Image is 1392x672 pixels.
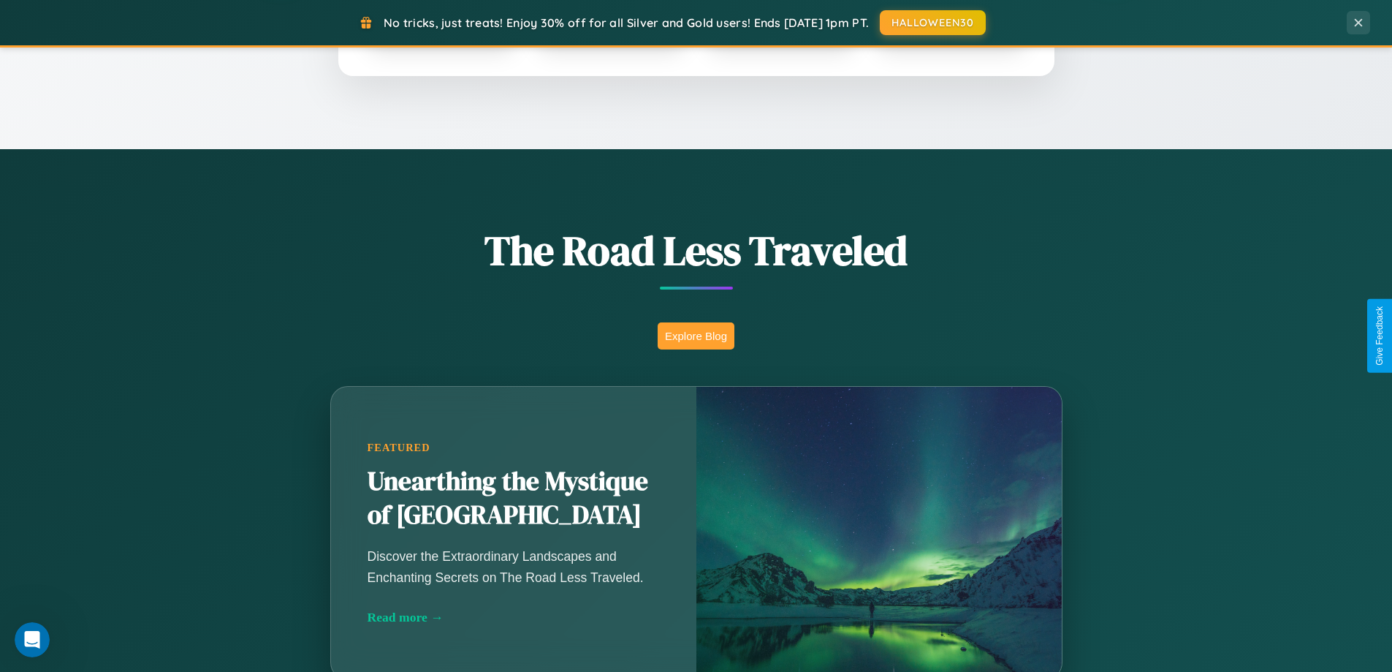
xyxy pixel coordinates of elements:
div: Give Feedback [1374,306,1385,366]
p: Discover the Extraordinary Landscapes and Enchanting Secrets on The Road Less Traveled. [368,546,660,587]
h2: Unearthing the Mystique of [GEOGRAPHIC_DATA] [368,465,660,532]
div: Read more → [368,610,660,625]
button: HALLOWEEN30 [880,10,986,35]
h1: The Road Less Traveled [258,222,1135,279]
iframe: Intercom live chat [15,622,50,657]
span: No tricks, just treats! Enjoy 30% off for all Silver and Gold users! Ends [DATE] 1pm PT. [384,15,869,30]
button: Explore Blog [658,322,734,350]
div: Featured [368,442,660,454]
